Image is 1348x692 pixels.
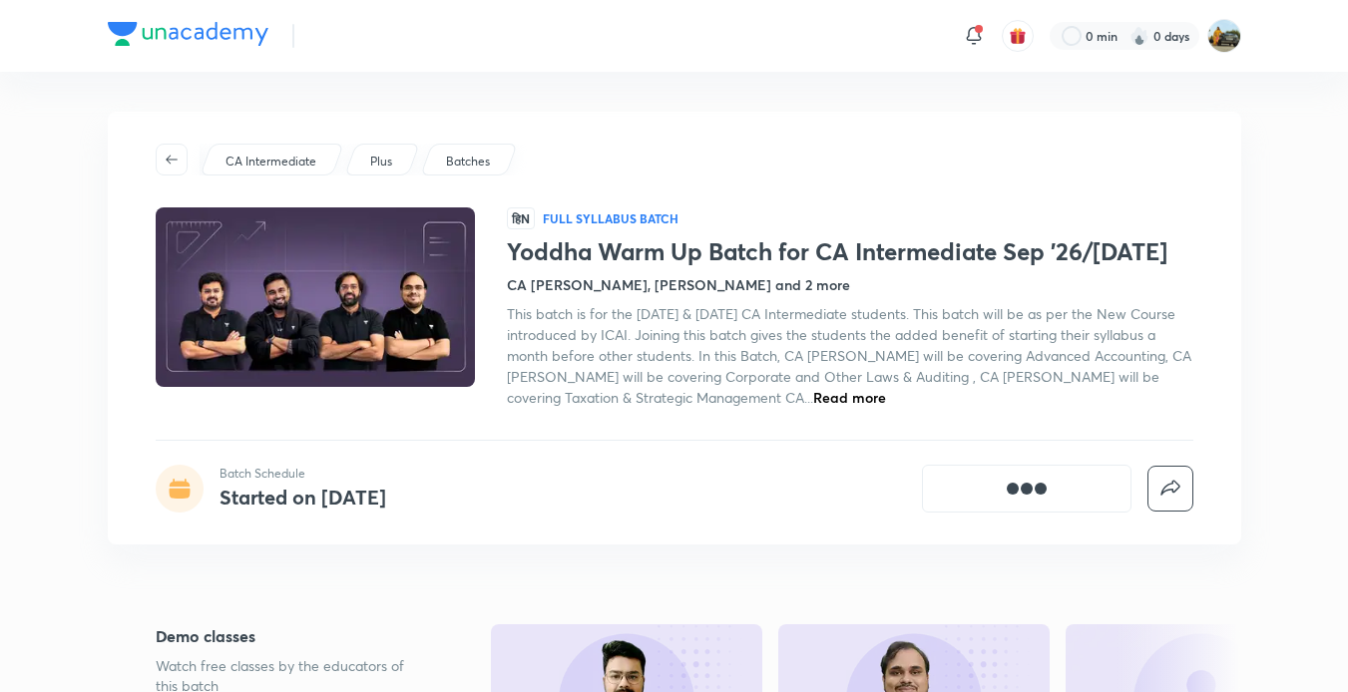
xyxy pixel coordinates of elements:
img: Company Logo [108,22,268,46]
button: [object Object] [922,465,1131,513]
h1: Yoddha Warm Up Batch for CA Intermediate Sep '26/[DATE] [507,237,1193,266]
a: Batches [442,153,493,171]
p: Batch Schedule [220,465,386,483]
h5: Demo classes [156,624,427,648]
a: Plus [366,153,395,171]
p: Full Syllabus Batch [543,210,678,226]
img: Thumbnail [152,205,477,389]
p: CA Intermediate [225,153,316,171]
span: This batch is for the [DATE] & [DATE] CA Intermediate students. This batch will be as per the New... [507,304,1191,407]
a: CA Intermediate [222,153,319,171]
h4: Started on [DATE] [220,484,386,511]
p: Plus [370,153,392,171]
a: Company Logo [108,22,268,51]
span: हिN [507,207,535,229]
img: streak [1129,26,1149,46]
img: avatar [1009,27,1027,45]
button: avatar [1002,20,1034,52]
p: Batches [446,153,490,171]
h4: CA [PERSON_NAME], [PERSON_NAME] and 2 more [507,274,850,295]
span: Read more [813,388,886,407]
img: Pooja Rajput [1207,19,1241,53]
